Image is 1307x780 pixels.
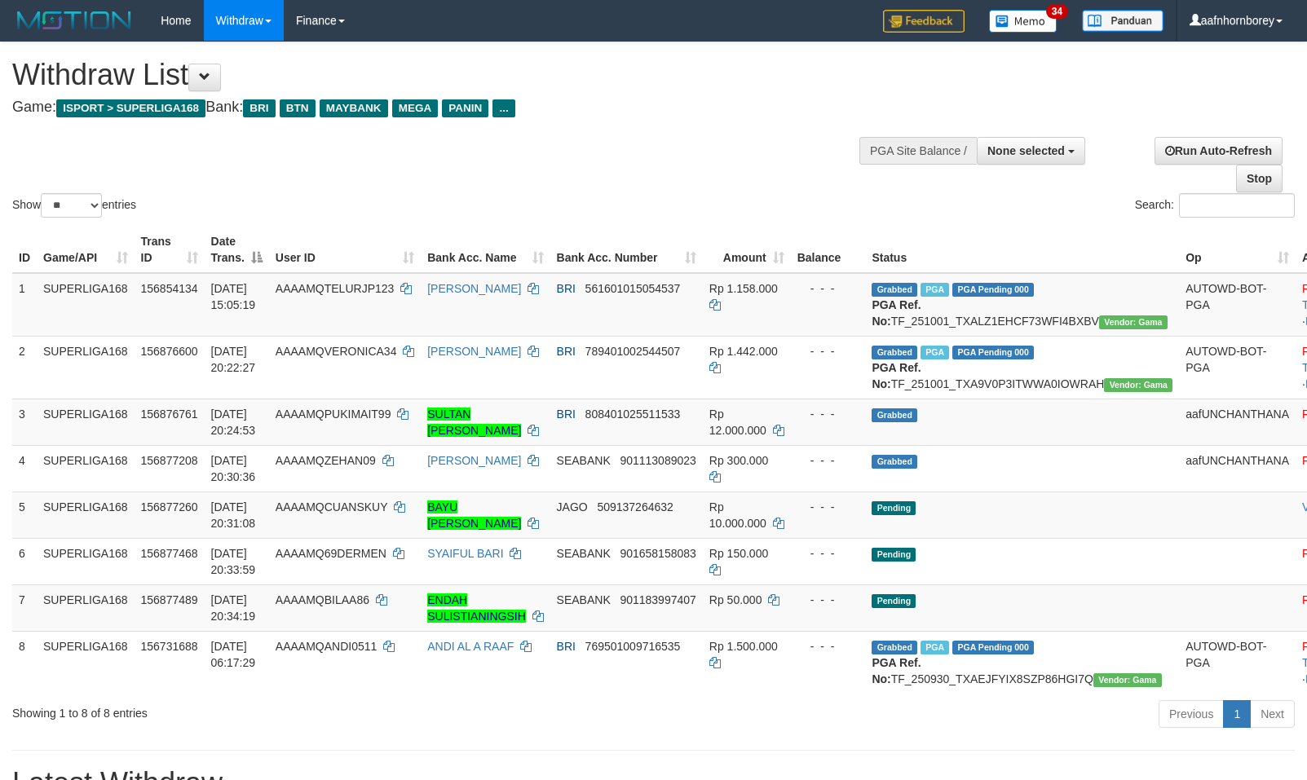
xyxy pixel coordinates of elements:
span: Copy 808401025511533 to clipboard [585,408,681,421]
a: SULTAN [PERSON_NAME] [427,408,521,437]
span: AAAAMQ69DERMEN [276,547,386,560]
span: Copy 789401002544507 to clipboard [585,345,681,358]
th: Trans ID: activate to sort column ascending [135,227,205,273]
span: Vendor URL: https://trx31.1velocity.biz [1099,315,1168,329]
th: Bank Acc. Number: activate to sort column ascending [550,227,703,273]
div: - - - [797,406,859,422]
span: Marked by aafsengchandara [921,283,949,297]
div: - - - [797,545,859,562]
input: Search: [1179,193,1295,218]
div: - - - [797,499,859,515]
span: AAAAMQTELURJP123 [276,282,395,295]
th: Game/API: activate to sort column ascending [37,227,135,273]
div: Showing 1 to 8 of 8 entries [12,698,532,721]
td: 8 [12,631,37,694]
th: Status [865,227,1179,273]
td: 4 [12,445,37,491]
span: MAYBANK [320,99,388,117]
td: aafUNCHANTHANA [1179,399,1296,445]
td: 1 [12,273,37,337]
span: [DATE] 06:17:29 [211,640,256,669]
span: AAAAMQBILAA86 [276,593,369,606]
span: Marked by aafsengchandara [921,346,949,359]
span: JAGO [557,500,588,513]
span: Rp 300.000 [709,454,768,467]
b: PGA Ref. No: [872,298,921,328]
span: AAAAMQANDI0511 [276,640,378,653]
th: Amount: activate to sort column ascending [703,227,791,273]
a: BAYU [PERSON_NAME] [427,500,521,530]
span: Rp 10.000.000 [709,500,766,530]
td: SUPERLIGA168 [37,491,135,538]
img: panduan.png [1082,10,1163,32]
span: 156877468 [141,547,198,560]
a: [PERSON_NAME] [427,282,521,295]
span: BRI [557,282,576,295]
b: PGA Ref. No: [872,656,921,685]
td: SUPERLIGA168 [37,538,135,584]
img: Button%20Memo.svg [989,10,1058,33]
a: ENDAH SULISTIANINGSIH [427,593,526,623]
td: TF_250930_TXAEJFYIX8SZP86HGI7Q [865,631,1179,694]
th: Bank Acc. Name: activate to sort column ascending [421,227,550,273]
span: BTN [280,99,316,117]
span: PGA Pending [952,641,1034,654]
span: Rp 150.000 [709,547,768,560]
span: Copy 901113089023 to clipboard [620,454,695,467]
span: AAAAMQPUKIMAIT99 [276,408,391,421]
div: - - - [797,343,859,359]
a: [PERSON_NAME] [427,454,521,467]
button: None selected [977,137,1085,165]
span: Grabbed [872,641,917,654]
td: TF_251001_TXA9V0P3ITWWA0IOWRAH [865,336,1179,399]
td: SUPERLIGA168 [37,273,135,337]
td: AUTOWD-BOT-PGA [1179,336,1296,399]
td: SUPERLIGA168 [37,445,135,491]
td: 6 [12,538,37,584]
span: Pending [872,501,916,515]
b: PGA Ref. No: [872,361,921,390]
span: 156877260 [141,500,198,513]
span: Marked by aafromsomean [921,641,949,654]
span: AAAAMQVERONICA34 [276,345,397,358]
span: [DATE] 20:24:53 [211,408,256,437]
span: SEABANK [557,454,611,467]
a: SYAIFUL BARI [427,547,503,560]
span: BRI [557,640,576,653]
span: [DATE] 20:31:08 [211,500,256,530]
span: Rp 1.158.000 [709,282,778,295]
select: Showentries [41,193,102,218]
span: AAAAMQZEHAN09 [276,454,376,467]
span: Rp 12.000.000 [709,408,766,437]
span: [DATE] 20:33:59 [211,547,256,576]
a: [PERSON_NAME] [427,345,521,358]
span: ISPORT > SUPERLIGA168 [56,99,205,117]
span: PGA Pending [952,346,1034,359]
a: Stop [1236,165,1283,192]
a: 1 [1223,700,1251,728]
span: ... [492,99,514,117]
span: 156876761 [141,408,198,421]
td: AUTOWD-BOT-PGA [1179,631,1296,694]
span: Rp 1.442.000 [709,345,778,358]
img: Feedback.jpg [883,10,965,33]
th: Date Trans.: activate to sort column descending [205,227,269,273]
span: BRI [557,408,576,421]
td: 2 [12,336,37,399]
a: ANDI AL A RAAF [427,640,514,653]
td: SUPERLIGA168 [37,584,135,631]
td: SUPERLIGA168 [37,631,135,694]
a: Previous [1159,700,1224,728]
td: TF_251001_TXALZ1EHCF73WFI4BXBV [865,273,1179,337]
span: AAAAMQCUANSKUY [276,500,387,513]
th: Op: activate to sort column ascending [1179,227,1296,273]
span: Grabbed [872,408,917,422]
td: SUPERLIGA168 [37,399,135,445]
span: Copy 769501009716535 to clipboard [585,640,681,653]
span: 156877489 [141,593,198,606]
span: Vendor URL: https://trx31.1velocity.biz [1093,673,1162,687]
span: Grabbed [872,455,917,469]
td: SUPERLIGA168 [37,336,135,399]
div: - - - [797,638,859,654]
span: PGA Pending [952,283,1034,297]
